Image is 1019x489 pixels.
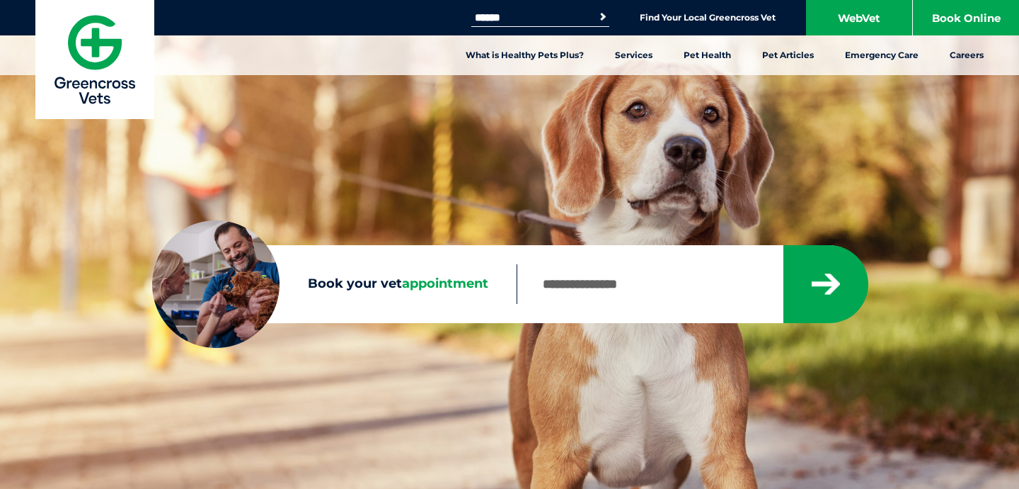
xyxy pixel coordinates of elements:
a: Careers [934,35,999,75]
a: Pet Articles [747,35,829,75]
a: Services [599,35,668,75]
a: Pet Health [668,35,747,75]
label: Book your vet [152,274,517,295]
span: appointment [402,276,488,291]
button: Search [596,10,610,24]
a: What is Healthy Pets Plus? [450,35,599,75]
a: Emergency Care [829,35,934,75]
a: Find Your Local Greencross Vet [640,12,776,23]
